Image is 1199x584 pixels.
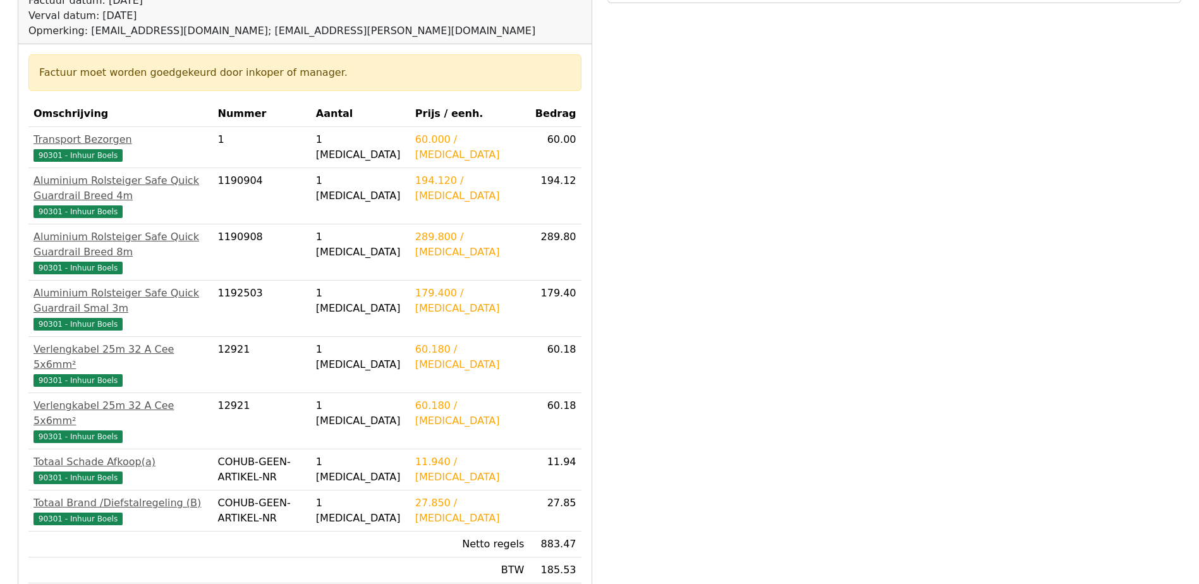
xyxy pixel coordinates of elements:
th: Nummer [213,101,311,127]
div: 1 [MEDICAL_DATA] [316,229,405,260]
div: 60.180 / [MEDICAL_DATA] [415,342,525,372]
a: Totaal Brand /Diefstalregeling (B)90301 - Inhuur Boels [33,496,208,526]
td: Netto regels [410,532,530,557]
div: Factuur moet worden goedgekeurd door inkoper of manager. [39,65,571,80]
div: 60.180 / [MEDICAL_DATA] [415,398,525,429]
div: Aluminium Rolsteiger Safe Quick Guardrail Breed 8m [33,229,208,260]
span: 90301 - Inhuur Boels [33,149,123,162]
div: Aluminium Rolsteiger Safe Quick Guardrail Breed 4m [33,173,208,204]
div: 1 [MEDICAL_DATA] [316,342,405,372]
div: 1 [MEDICAL_DATA] [316,398,405,429]
a: Aluminium Rolsteiger Safe Quick Guardrail Smal 3m90301 - Inhuur Boels [33,286,208,331]
td: 194.12 [529,168,581,224]
div: Verlengkabel 25m 32 A Cee 5x6mm² [33,342,208,372]
td: 185.53 [529,557,581,583]
a: Verlengkabel 25m 32 A Cee 5x6mm²90301 - Inhuur Boels [33,342,208,387]
td: 11.94 [529,449,581,490]
td: 1190904 [213,168,311,224]
td: COHUB-GEEN-ARTIKEL-NR [213,449,311,490]
td: 1190908 [213,224,311,281]
td: 1 [213,127,311,168]
td: 12921 [213,337,311,393]
td: BTW [410,557,530,583]
th: Omschrijving [28,101,213,127]
td: 883.47 [529,532,581,557]
td: COHUB-GEEN-ARTIKEL-NR [213,490,311,532]
div: Verlengkabel 25m 32 A Cee 5x6mm² [33,398,208,429]
div: Totaal Brand /Diefstalregeling (B) [33,496,208,511]
td: 1192503 [213,281,311,337]
th: Aantal [311,101,410,127]
div: Transport Bezorgen [33,132,208,147]
td: 60.18 [529,337,581,393]
div: Verval datum: [DATE] [28,8,535,23]
div: 1 [MEDICAL_DATA] [316,496,405,526]
span: 90301 - Inhuur Boels [33,262,123,274]
td: 289.80 [529,224,581,281]
td: 27.85 [529,490,581,532]
div: 60.000 / [MEDICAL_DATA] [415,132,525,162]
div: 1 [MEDICAL_DATA] [316,286,405,316]
th: Prijs / eenh. [410,101,530,127]
span: 90301 - Inhuur Boels [33,471,123,484]
a: Totaal Schade Afkoop(a)90301 - Inhuur Boels [33,454,208,485]
a: Transport Bezorgen90301 - Inhuur Boels [33,132,208,162]
div: 1 [MEDICAL_DATA] [316,132,405,162]
td: 179.40 [529,281,581,337]
a: Aluminium Rolsteiger Safe Quick Guardrail Breed 8m90301 - Inhuur Boels [33,229,208,275]
div: 1 [MEDICAL_DATA] [316,173,405,204]
div: 1 [MEDICAL_DATA] [316,454,405,485]
div: 194.120 / [MEDICAL_DATA] [415,173,525,204]
div: 289.800 / [MEDICAL_DATA] [415,229,525,260]
div: Totaal Schade Afkoop(a) [33,454,208,470]
span: 90301 - Inhuur Boels [33,318,123,331]
div: 11.940 / [MEDICAL_DATA] [415,454,525,485]
div: 179.400 / [MEDICAL_DATA] [415,286,525,316]
th: Bedrag [529,101,581,127]
span: 90301 - Inhuur Boels [33,374,123,387]
td: 60.18 [529,393,581,449]
div: Opmerking: [EMAIL_ADDRESS][DOMAIN_NAME]; [EMAIL_ADDRESS][PERSON_NAME][DOMAIN_NAME] [28,23,535,39]
span: 90301 - Inhuur Boels [33,513,123,525]
a: Verlengkabel 25m 32 A Cee 5x6mm²90301 - Inhuur Boels [33,398,208,444]
td: 60.00 [529,127,581,168]
a: Aluminium Rolsteiger Safe Quick Guardrail Breed 4m90301 - Inhuur Boels [33,173,208,219]
div: 27.850 / [MEDICAL_DATA] [415,496,525,526]
span: 90301 - Inhuur Boels [33,430,123,443]
td: 12921 [213,393,311,449]
div: Aluminium Rolsteiger Safe Quick Guardrail Smal 3m [33,286,208,316]
span: 90301 - Inhuur Boels [33,205,123,218]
